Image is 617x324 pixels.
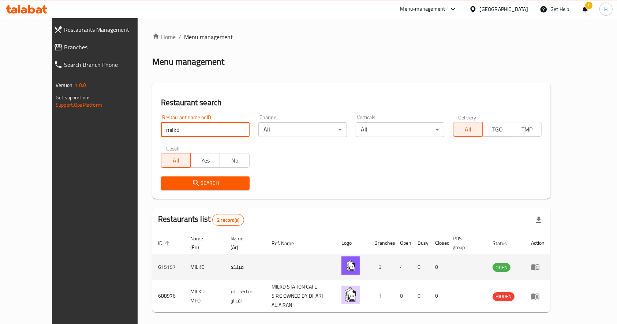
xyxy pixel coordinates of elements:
button: TGO [482,122,512,137]
h2: Menu management [152,56,224,68]
th: Action [525,232,550,254]
span: Yes [194,155,217,166]
button: Search [161,176,250,190]
span: 1.0.0 [75,80,86,90]
button: All [453,122,483,137]
div: All [258,122,347,137]
span: H [604,5,607,13]
td: MILKD [184,254,225,280]
label: Upsell [166,146,180,151]
td: ميلكد [225,254,266,280]
span: All [456,124,480,135]
button: No [220,153,249,168]
th: Logo [336,232,369,254]
span: All [164,155,188,166]
span: Search [167,179,244,188]
span: ID [158,239,172,248]
span: Branches [64,43,149,52]
span: OPEN [493,263,511,272]
a: Restaurants Management [48,21,155,38]
h2: Restaurant search [161,97,542,108]
th: Busy [412,232,429,254]
button: All [161,153,191,168]
span: Get support on: [56,93,89,102]
span: Name (Ar) [231,234,257,252]
td: 0 [412,280,429,312]
div: Menu [531,292,545,301]
span: No [223,155,246,166]
h2: Restaurants list [158,214,244,226]
td: MILKD STATION CAFE S.P.C OWNED BY DHARI ALJAIRAN [266,280,336,312]
td: 1 [369,280,394,312]
div: [GEOGRAPHIC_DATA] [480,5,528,13]
td: 0 [394,280,412,312]
td: 0 [412,254,429,280]
span: TGO [486,124,509,135]
nav: breadcrumb [152,33,550,41]
td: ميلكد - ام اف او [225,280,266,312]
th: Open [394,232,412,254]
div: All [356,122,444,137]
td: 5 [369,254,394,280]
a: Search Branch Phone [48,56,155,73]
td: MILKD - MFO [184,280,225,312]
div: Export file [530,211,547,229]
span: Ref. Name [272,239,303,248]
span: Restaurants Management [64,25,149,34]
span: TMP [515,124,539,135]
th: Closed [429,232,447,254]
span: 2 record(s) [213,217,244,224]
table: enhanced table [152,232,550,312]
td: 615157 [152,254,184,280]
div: Menu [531,263,545,271]
td: 4 [394,254,412,280]
button: TMP [512,122,542,137]
span: Version: [56,80,74,90]
a: Branches [48,38,155,56]
img: MILKD [341,256,360,275]
span: Search Branch Phone [64,60,149,69]
a: Home [152,33,176,41]
td: 0 [429,280,447,312]
span: POS group [453,234,478,252]
li: / [179,33,181,41]
img: MILKD - MFO [341,286,360,304]
td: 688976 [152,280,184,312]
span: Status [493,239,516,248]
div: OPEN [493,263,511,272]
div: Menu-management [400,5,445,14]
span: Menu management [184,33,233,41]
span: Name (En) [190,234,216,252]
button: Yes [190,153,220,168]
label: Delivery [458,115,476,120]
th: Branches [369,232,394,254]
td: 0 [429,254,447,280]
input: Search for restaurant name or ID.. [161,122,250,137]
span: HIDDEN [493,292,515,301]
a: Support.OpsPlatform [56,100,102,110]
